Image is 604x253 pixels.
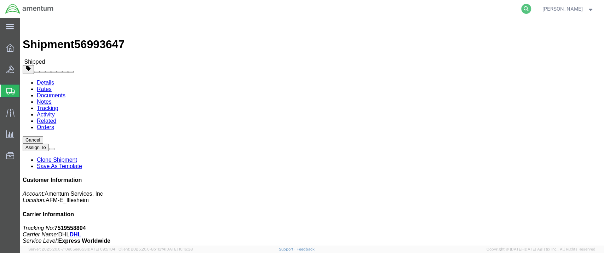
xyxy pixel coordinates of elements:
a: Feedback [297,247,315,251]
span: [DATE] 10:16:38 [165,247,193,251]
span: Server: 2025.20.0-710e05ee653 [28,247,115,251]
span: Sammuel Ball [542,5,583,13]
span: [DATE] 09:51:04 [87,247,115,251]
span: Client: 2025.20.0-8b113f4 [119,247,193,251]
span: Copyright © [DATE]-[DATE] Agistix Inc., All Rights Reserved [487,246,596,252]
a: Support [279,247,297,251]
iframe: FS Legacy Container [20,18,604,246]
button: [PERSON_NAME] [542,5,594,13]
img: logo [5,4,54,14]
